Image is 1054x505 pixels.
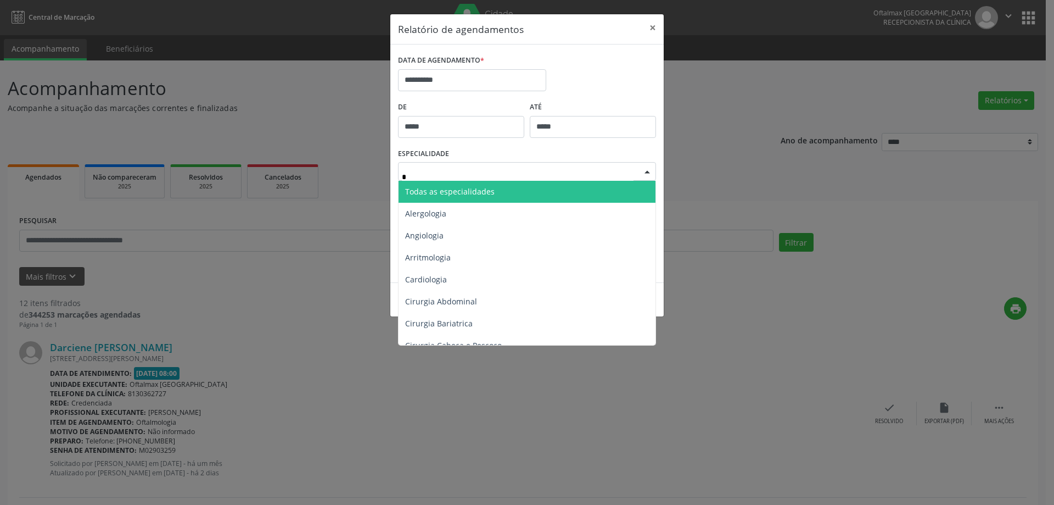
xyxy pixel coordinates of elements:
h5: Relatório de agendamentos [398,22,524,36]
label: DATA DE AGENDAMENTO [398,52,484,69]
span: Arritmologia [405,252,451,263]
label: De [398,99,524,116]
button: Close [642,14,664,41]
span: Todas as especialidades [405,186,495,197]
span: Angiologia [405,230,444,241]
label: ATÉ [530,99,656,116]
span: Cardiologia [405,274,447,285]
span: Cirurgia Bariatrica [405,318,473,329]
label: ESPECIALIDADE [398,146,449,163]
span: Cirurgia Cabeça e Pescoço [405,340,502,351]
span: Alergologia [405,208,446,219]
span: Cirurgia Abdominal [405,296,477,307]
